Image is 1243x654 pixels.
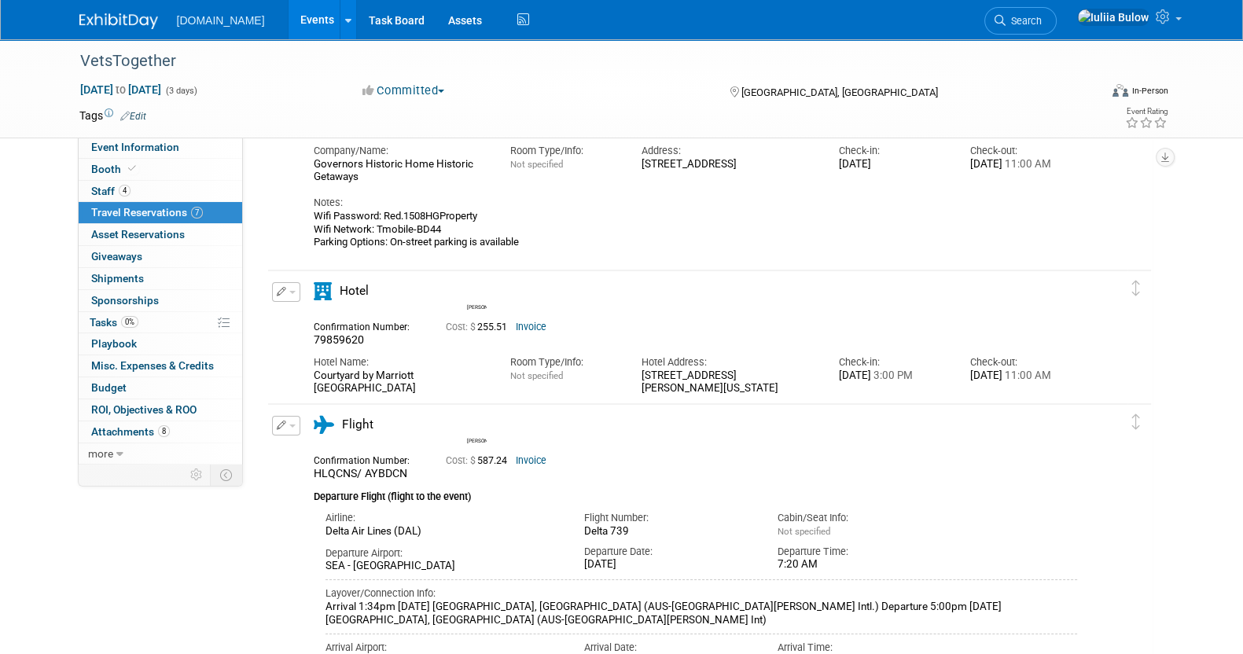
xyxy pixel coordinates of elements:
a: Sponsorships [79,290,242,311]
span: 587.24 [446,455,513,466]
span: Attachments [91,425,170,438]
span: Cost: $ [446,321,477,333]
img: Shawn Wilkie [467,280,489,302]
span: Search [1006,15,1042,27]
i: Booth reservation complete [128,164,136,173]
div: Confirmation Number: [314,450,422,467]
div: [DATE] [838,369,946,383]
span: 4 [119,185,131,197]
span: Sponsorships [91,294,159,307]
div: VetsTogether [75,47,1076,75]
div: Check-in: [838,355,946,369]
span: Hotel [340,284,369,298]
span: ROI, Objectives & ROO [91,403,197,416]
div: Company/Name: [314,144,487,158]
span: [DATE] [DATE] [79,83,162,97]
div: Event Rating [1124,108,1167,116]
span: (3 days) [164,86,197,96]
div: Flight Number: [583,511,754,525]
a: Shipments [79,268,242,289]
div: In-Person [1131,85,1168,97]
span: Not specified [510,159,563,170]
i: Hotel [314,282,332,300]
span: Booth [91,163,139,175]
div: Lucas Smith [467,435,487,444]
a: ROI, Objectives & ROO [79,399,242,421]
div: [DATE] [969,158,1077,171]
span: Shipments [91,272,144,285]
div: SEA - [GEOGRAPHIC_DATA] [325,560,561,573]
a: Tasks0% [79,312,242,333]
div: Event Format [1006,82,1168,105]
a: Search [984,7,1057,35]
span: 0% [121,316,138,328]
a: Playbook [79,333,242,355]
span: Cost: $ [446,455,477,466]
span: to [113,83,128,96]
div: 7:20 AM [778,558,948,571]
span: 11:00 AM [1002,369,1050,381]
div: Lucas Smith [463,413,491,444]
span: Travel Reservations [91,206,203,219]
div: Delta Air Lines (DAL) [325,525,561,538]
div: [DATE] [969,369,1077,383]
div: Shawn Wilkie [463,280,491,310]
span: [DOMAIN_NAME] [177,14,265,27]
img: Lucas Smith [467,413,489,435]
span: Playbook [91,337,137,350]
span: Staff [91,185,131,197]
div: Layover/Connection Info: [325,586,1078,601]
span: 3:00 PM [870,369,912,381]
span: 255.51 [446,321,513,333]
div: [STREET_ADDRESS][PERSON_NAME][US_STATE] [642,369,815,396]
button: Committed [357,83,450,99]
div: Check-out: [969,144,1077,158]
div: Arrival 1:34pm [DATE] [GEOGRAPHIC_DATA], [GEOGRAPHIC_DATA] (AUS-[GEOGRAPHIC_DATA][PERSON_NAME] In... [325,601,1078,627]
div: [DATE] [583,558,754,571]
div: Hotel Address: [642,355,815,369]
a: Booth [79,159,242,180]
a: Travel Reservations7 [79,202,242,223]
span: more [88,447,113,460]
a: Invoice [516,321,546,333]
div: Address: [642,144,815,158]
div: [STREET_ADDRESS] [642,158,815,171]
a: Staff4 [79,181,242,202]
a: Budget [79,377,242,399]
span: 11:00 AM [1002,158,1050,170]
img: Iuliia Bulow [1077,9,1149,26]
span: Misc. Expenses & Credits [91,359,214,372]
span: Not specified [778,526,830,537]
span: 7 [191,207,203,219]
i: Click and drag to move item [1132,414,1140,430]
div: Courtyard by Marriott [GEOGRAPHIC_DATA] [314,369,487,396]
span: Flight [342,417,373,432]
span: Asset Reservations [91,228,185,241]
a: Edit [120,111,146,122]
span: 79859620 [314,333,364,346]
a: Misc. Expenses & Credits [79,355,242,377]
div: Room Type/Info: [510,355,618,369]
a: Attachments8 [79,421,242,443]
img: Format-Inperson.png [1112,84,1128,97]
i: Click and drag to move item [1132,281,1140,296]
td: Toggle Event Tabs [210,465,242,485]
span: Not specified [510,370,563,381]
div: Airline: [325,511,561,525]
div: Governors Historic Home Historic Getaways [314,158,487,185]
img: ExhibitDay [79,13,158,29]
span: Tasks [90,316,138,329]
div: Confirmation Number: [314,317,422,333]
a: Event Information [79,137,242,158]
span: Event Information [91,141,179,153]
i: Flight [314,416,334,434]
div: Check-out: [969,355,1077,369]
div: Shawn Wilkie [467,302,487,310]
span: Budget [91,381,127,394]
div: Notes: [314,196,1078,210]
span: Giveaways [91,250,142,263]
div: Cabin/Seat Info: [778,511,948,525]
a: Invoice [516,455,546,466]
a: more [79,443,242,465]
span: HLQCNS/ AYBDCN [314,467,407,479]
